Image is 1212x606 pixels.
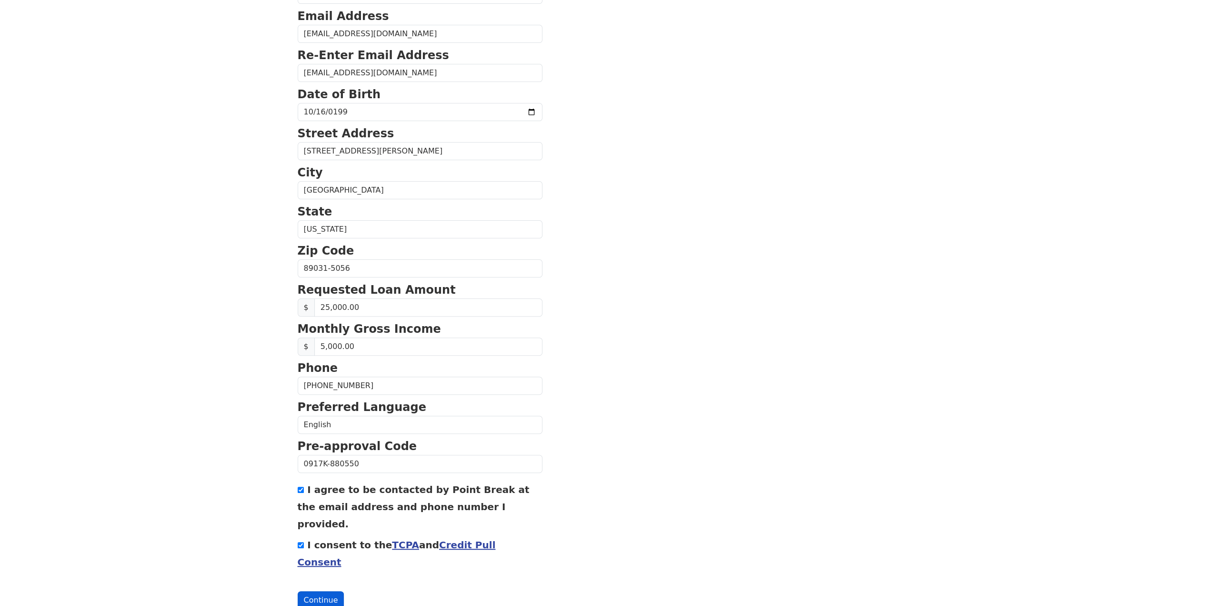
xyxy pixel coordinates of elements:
strong: Email Address [298,10,389,23]
span: $ [298,298,315,317]
strong: State [298,205,332,218]
input: Re-Enter Email Address [298,64,542,82]
strong: Zip Code [298,244,354,257]
input: Street Address [298,142,542,160]
label: I consent to the and [298,539,496,568]
strong: Date of Birth [298,88,381,101]
strong: City [298,166,323,179]
input: Pre-approval Code [298,455,542,473]
strong: Re-Enter Email Address [298,49,449,62]
p: Monthly Gross Income [298,320,542,338]
strong: Pre-approval Code [298,440,417,453]
span: $ [298,338,315,356]
strong: Preferred Language [298,401,426,414]
input: Email Address [298,25,542,43]
strong: Phone [298,361,338,375]
input: City [298,181,542,199]
input: Zip Code [298,259,542,277]
strong: Street Address [298,127,394,140]
input: Requested Loan Amount [314,298,542,317]
strong: Requested Loan Amount [298,283,456,297]
input: Phone [298,377,542,395]
input: Monthly Gross Income [314,338,542,356]
label: I agree to be contacted by Point Break at the email address and phone number I provided. [298,484,530,530]
a: TCPA [392,539,419,551]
